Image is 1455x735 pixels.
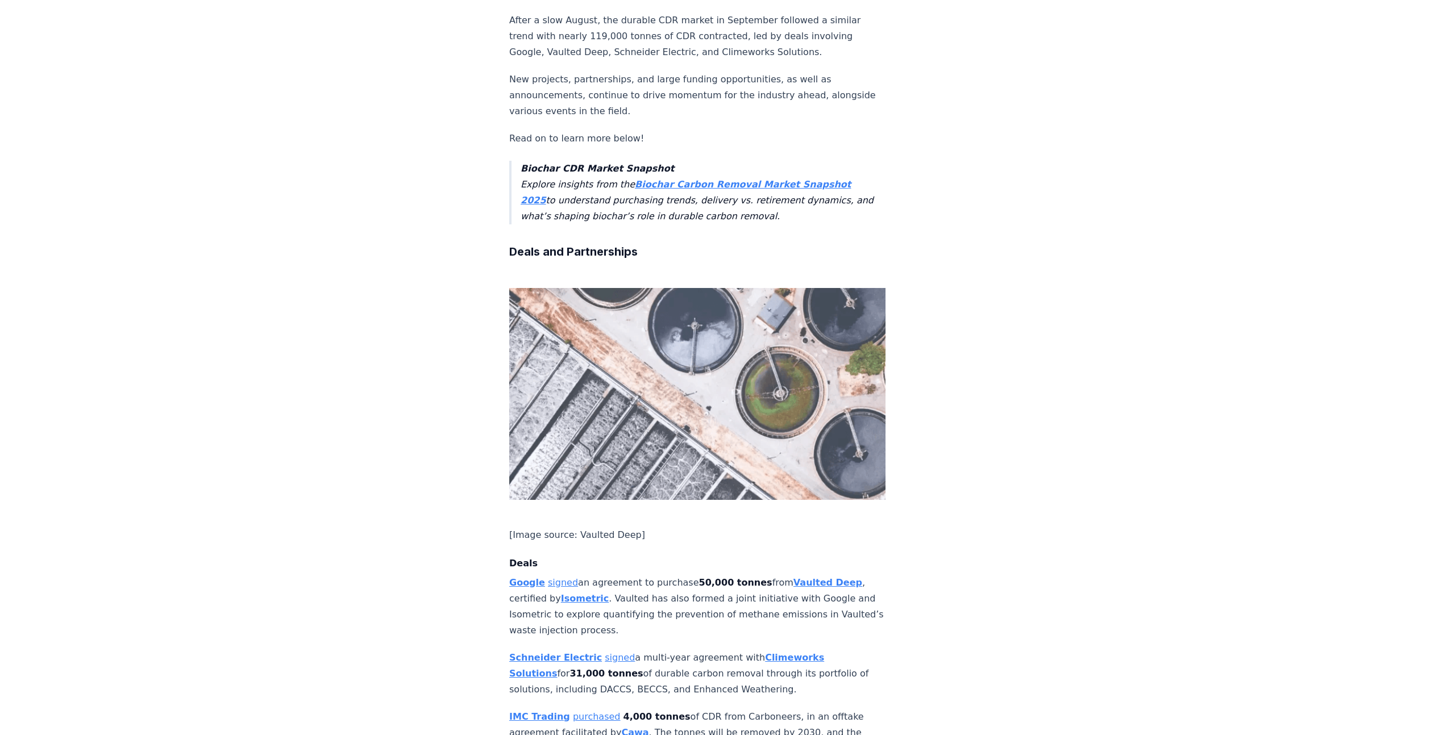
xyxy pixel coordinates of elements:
[509,558,538,569] strong: Deals
[561,593,609,604] a: Isometric
[521,179,851,206] a: Biochar Carbon Removal Market Snapshot 2025
[509,72,886,119] p: New projects, partnerships, and large funding opportunities, as well as announcements, continue t...
[605,652,635,663] a: signed
[573,711,621,722] a: purchased
[509,527,886,543] p: [Image source: Vaulted Deep]
[699,577,772,588] strong: 50,000 tonnes
[509,650,886,698] p: a multi-year agreement with for of durable carbon removal through its portfolio of solutions, inc...
[509,711,570,722] a: IMC Trading
[793,577,862,588] a: Vaulted Deep
[509,12,886,60] p: After a slow August, the durable CDR market in September followed a similar trend with nearly 119...
[509,131,886,147] p: Read on to learn more below!
[509,652,602,663] a: Schneider Electric
[509,575,886,638] p: an agreement to purchase from , certified by . Vaulted has also formed a joint initiative with Go...
[623,711,691,722] strong: 4,000 tonnes
[509,245,638,258] strong: Deals and Partnerships
[509,288,886,499] img: blog post image
[548,577,578,588] a: signed
[569,668,643,679] strong: 31,000 tonnes
[521,163,874,222] em: Explore insights from the to understand purchasing trends, delivery vs. retirement dynamics, and ...
[521,163,674,174] strong: Biochar CDR Market Snapshot
[509,652,824,679] a: Climeworks Solutions
[509,577,545,588] a: Google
